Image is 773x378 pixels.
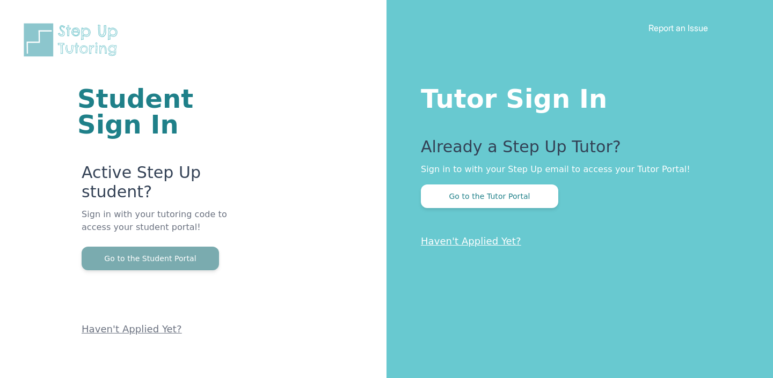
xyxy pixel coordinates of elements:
[82,163,258,208] p: Active Step Up student?
[421,81,730,112] h1: Tutor Sign In
[82,247,219,270] button: Go to the Student Portal
[421,235,521,247] a: Haven't Applied Yet?
[421,137,730,163] p: Already a Step Up Tutor?
[648,23,708,33] a: Report an Issue
[421,184,558,208] button: Go to the Tutor Portal
[82,208,258,247] p: Sign in with your tutoring code to access your student portal!
[21,21,125,58] img: Step Up Tutoring horizontal logo
[82,323,182,335] a: Haven't Applied Yet?
[82,253,219,263] a: Go to the Student Portal
[77,86,258,137] h1: Student Sign In
[421,191,558,201] a: Go to the Tutor Portal
[421,163,730,176] p: Sign in to with your Step Up email to access your Tutor Portal!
